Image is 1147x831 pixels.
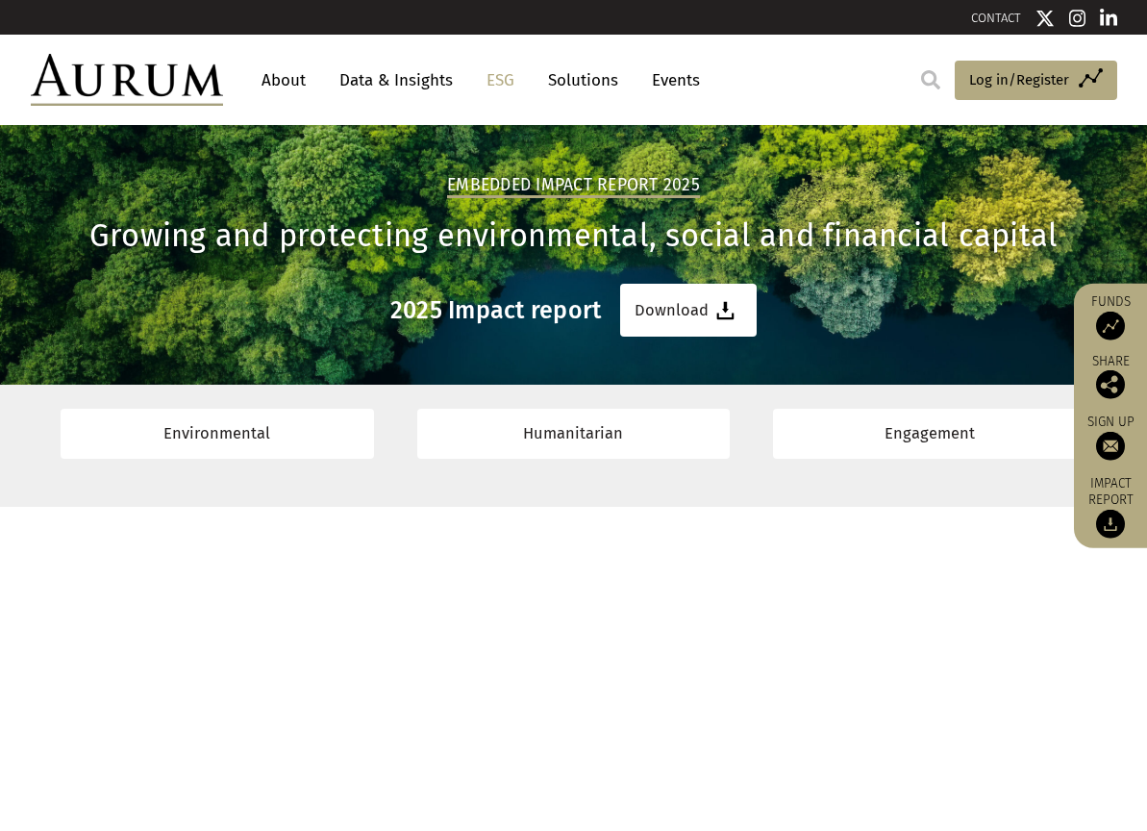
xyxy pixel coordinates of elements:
img: Access Funds [1096,312,1125,340]
a: Funds [1084,293,1137,340]
div: Share [1084,355,1137,399]
img: Linkedin icon [1100,9,1117,28]
h2: Embedded Impact report 2025 [447,175,700,198]
h3: 2025 Impact report [390,296,602,325]
a: Environmental [61,409,374,458]
img: Sign up to our newsletter [1096,432,1125,461]
a: Impact report [1084,475,1137,539]
span: Log in/Register [969,68,1069,91]
a: Data & Insights [330,63,462,98]
a: About [252,63,315,98]
a: Sign up [1084,414,1137,461]
a: Engagement [773,409,1086,458]
a: Log in/Register [955,61,1117,101]
a: Humanitarian [417,409,731,458]
a: Solutions [538,63,628,98]
a: Download [620,284,757,337]
a: Events [642,63,700,98]
img: Instagram icon [1069,9,1086,28]
img: Aurum [31,54,223,106]
a: CONTACT [971,11,1021,25]
img: Twitter icon [1035,9,1055,28]
h1: Growing and protecting environmental, social and financial capital [31,217,1117,255]
img: Share this post [1096,370,1125,399]
a: ESG [477,63,524,98]
img: search.svg [921,70,940,89]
